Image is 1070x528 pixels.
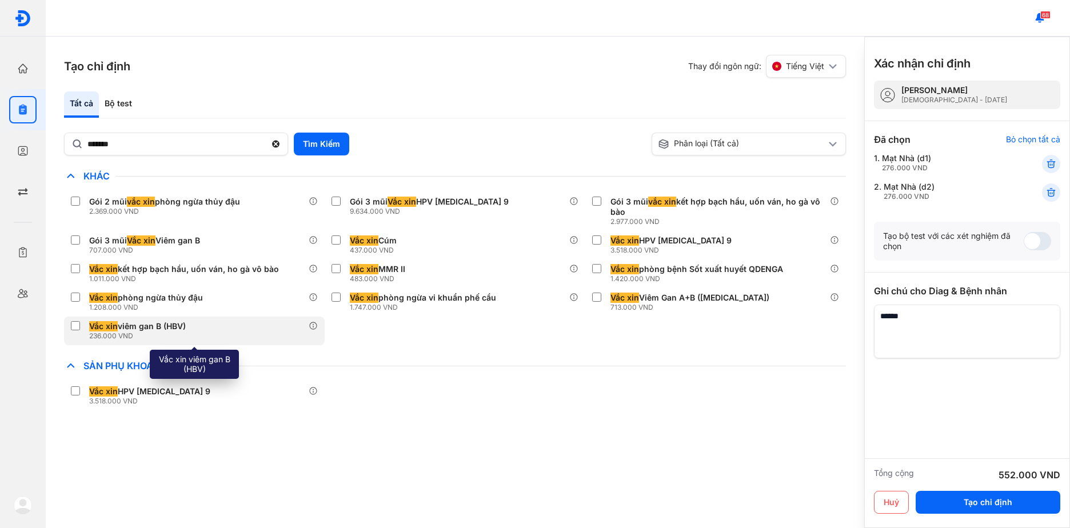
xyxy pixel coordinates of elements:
div: [PERSON_NAME] [901,85,1007,95]
div: Phân loại (Tất cả) [658,138,826,150]
span: Vắc xin [127,235,155,246]
span: Vắc xin [350,235,378,246]
div: Đã chọn [874,133,911,146]
span: vắc xin [648,197,676,207]
div: kết hợp bạch hầu, uốn ván, ho gà vô bào [89,264,279,274]
div: Tất cả [64,91,99,118]
button: Tạo chỉ định [916,491,1060,514]
h3: Xác nhận chỉ định [874,55,971,71]
div: Thay đổi ngôn ngữ: [688,55,846,78]
span: Vắc xin [350,293,378,303]
div: Cúm [350,235,397,246]
div: 1.420.000 VND [610,274,788,283]
div: 713.000 VND [610,303,774,312]
span: Tiếng Việt [786,61,824,71]
div: 1.208.000 VND [89,303,207,312]
div: 3.518.000 VND [89,397,215,406]
div: Mạt Nhà (d2) [884,182,935,201]
div: 2. [874,182,1014,201]
div: 276.000 VND [884,192,935,201]
span: Vắc xin [89,264,118,274]
div: Tạo bộ test với các xét nghiệm đã chọn [883,231,1024,251]
span: 68 [1040,11,1051,19]
div: 483.000 VND [350,274,410,283]
div: phòng bệnh Sốt xuất huyết QDENGA [610,264,783,274]
span: Vắc xin [89,321,118,331]
img: logo [14,10,31,27]
div: 552.000 VND [999,468,1060,482]
div: HPV [MEDICAL_DATA] 9 [89,386,210,397]
div: Gói 2 mũi phòng ngừa thủy đậu [89,197,240,207]
div: 437.000 VND [350,246,401,255]
span: Vắc xin [89,386,118,397]
div: [DEMOGRAPHIC_DATA] - [DATE] [901,95,1007,105]
div: Ghi chú cho Diag & Bệnh nhân [874,284,1060,298]
span: Vắc xin [610,264,639,274]
button: Tìm Kiếm [294,133,349,155]
div: Gói 3 mũi HPV [MEDICAL_DATA] 9 [350,197,509,207]
span: Sản Phụ Khoa [78,360,159,371]
div: 9.634.000 VND [350,207,513,216]
span: Vắc xin [388,197,416,207]
div: 1.747.000 VND [350,303,501,312]
span: Khác [78,170,115,182]
div: Bộ test [99,91,138,118]
div: MMR II [350,264,405,274]
div: phòng ngừa vi khuẩn phế cầu [350,293,496,303]
div: 1. [874,153,1014,173]
div: 236.000 VND [89,331,190,341]
div: 2.977.000 VND [610,217,830,226]
div: HPV [MEDICAL_DATA] 9 [610,235,732,246]
div: Gói 3 mũi kết hợp bạch hầu, uốn ván, ho gà vô bào [610,197,825,217]
div: Gói 3 mũi Viêm gan B [89,235,200,246]
div: viêm gan B (HBV) [89,321,186,331]
div: Viêm Gan A+B ([MEDICAL_DATA]) [610,293,769,303]
div: 3.518.000 VND [610,246,736,255]
span: vắc xin [127,197,155,207]
h3: Tạo chỉ định [64,58,130,74]
div: Mạt Nhà (d1) [882,153,931,173]
div: Tổng cộng [874,468,914,482]
span: Vắc xin [610,293,639,303]
div: Bỏ chọn tất cả [1006,134,1060,145]
div: 1.011.000 VND [89,274,284,283]
div: 2.369.000 VND [89,207,245,216]
span: Vắc xin [610,235,639,246]
span: Vắc xin [350,264,378,274]
div: phòng ngừa thủy đậu [89,293,203,303]
button: Huỷ [874,491,909,514]
div: 276.000 VND [882,163,931,173]
span: Vắc xin [89,293,118,303]
img: logo [14,496,32,514]
div: 707.000 VND [89,246,205,255]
